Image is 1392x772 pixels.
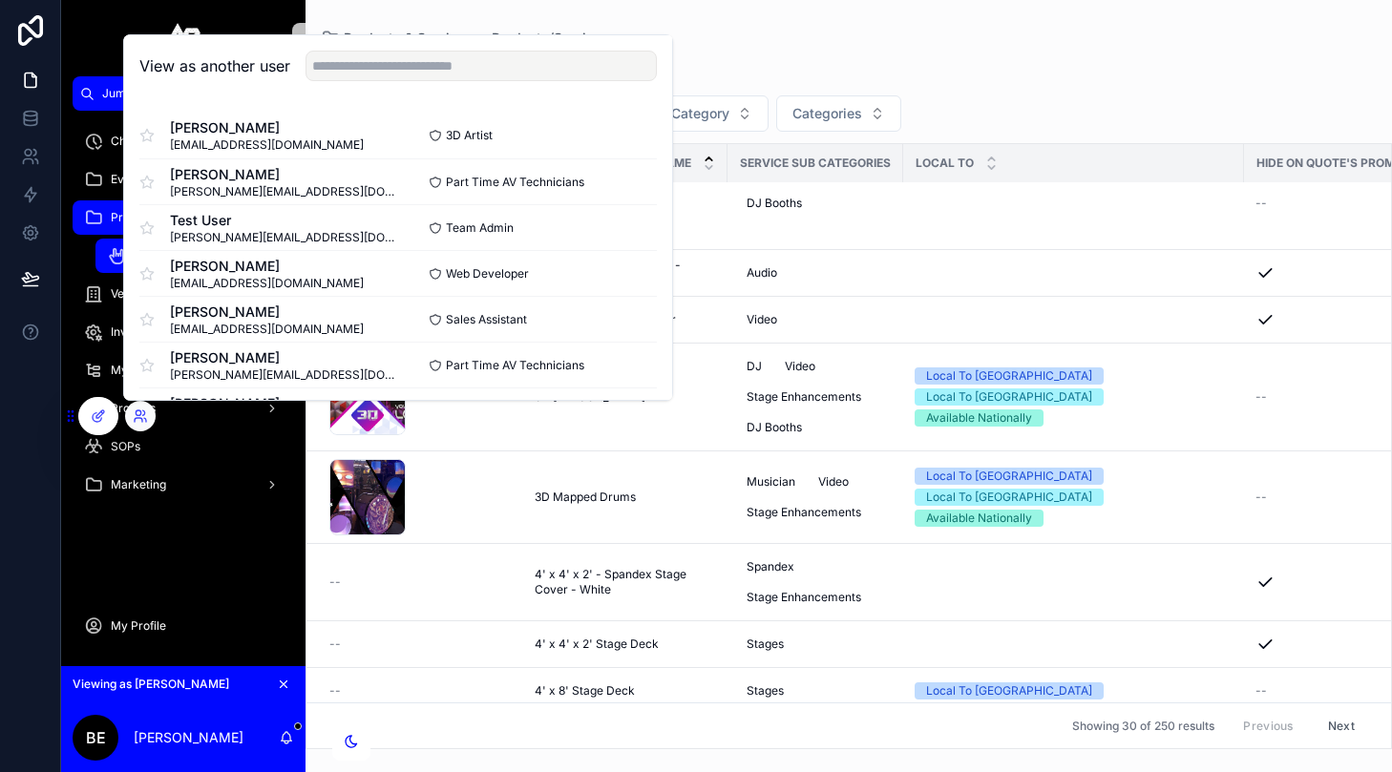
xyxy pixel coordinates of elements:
span: DJ [747,359,762,374]
span: Part Time AV Technicians [446,358,584,373]
span: Video [747,312,777,327]
span: -- [329,683,341,699]
a: -- [329,683,512,699]
h2: View as another user [139,54,290,77]
span: Sub Category [643,104,729,123]
a: 4' x 8' Stage Deck [535,683,716,699]
span: My Tasks [111,363,162,378]
span: 3D Mapped Drums [535,490,636,505]
span: -- [1255,196,1267,211]
span: Musician [747,474,795,490]
span: -- [1255,389,1267,405]
a: Events [73,162,294,197]
a: -- [329,574,512,590]
div: Local To [GEOGRAPHIC_DATA] [926,367,1092,385]
a: 4' x 4' x 2' Stage Deck [535,636,716,652]
span: DJ Booths [747,420,802,435]
span: Part Time AV Technicians [446,175,584,190]
div: Local To [GEOGRAPHIC_DATA] [926,388,1092,406]
a: SOPs [73,429,294,464]
span: 4' x 8' Stage Deck [535,683,635,699]
div: Local To [GEOGRAPHIC_DATA] [926,489,1092,506]
p: [PERSON_NAME] [134,728,243,747]
img: App logo [166,23,201,53]
span: Team Admin [446,220,514,236]
span: [PERSON_NAME] [170,118,364,137]
a: Local To [GEOGRAPHIC_DATA]Local To [GEOGRAPHIC_DATA]Available Nationally [915,367,1233,427]
span: Service Sub Categories [740,156,891,171]
span: [PERSON_NAME][EMAIL_ADDRESS][DOMAIN_NAME] [170,230,398,245]
a: SpandexStage Enhancements [739,552,892,613]
button: Select Button [776,95,901,132]
span: 3D Artist [446,128,493,143]
span: [PERSON_NAME] [170,394,364,413]
span: My Profile [111,618,166,634]
span: Products & Services [111,210,221,225]
span: Check In / Out [111,134,187,149]
a: Local To [GEOGRAPHIC_DATA] [915,682,1233,699]
span: -- [1255,683,1267,699]
span: Web Developer [446,266,529,282]
span: Jump to... [102,86,239,101]
button: Next [1315,711,1368,741]
span: Local to [916,156,974,171]
a: DJVideoStage EnhancementsDJ Booths [739,351,892,443]
span: Categories [792,104,862,123]
span: Viewing as [PERSON_NAME] [73,677,229,692]
span: Video [785,359,815,374]
span: Venues [111,286,150,302]
div: Local To [GEOGRAPHIC_DATA] [926,468,1092,485]
a: Check In / Out [73,124,294,158]
a: My Tasks [73,353,294,387]
a: Stages [739,629,892,659]
span: [PERSON_NAME][EMAIL_ADDRESS][DOMAIN_NAME] [170,184,398,199]
button: Jump to...K [73,76,294,111]
span: -- [329,636,341,652]
span: -- [1255,490,1267,505]
span: [PERSON_NAME] [170,165,398,184]
span: 4' x 4' x 2' Stage Deck [535,636,659,652]
div: Available Nationally [926,409,1032,427]
span: [EMAIL_ADDRESS][DOMAIN_NAME] [170,276,364,291]
span: Audio [747,265,777,281]
a: Stages [739,676,892,706]
button: Select Button [626,95,769,132]
a: Video [739,304,892,335]
span: Marketing [111,477,166,492]
a: Products & Services [73,200,294,235]
span: Stage Enhancements [747,389,861,405]
div: Available Nationally [926,510,1032,527]
a: Audio [739,258,892,288]
a: DJ Booths [739,188,892,219]
a: Local To [GEOGRAPHIC_DATA]Local To [GEOGRAPHIC_DATA]Available Nationally [915,468,1233,527]
a: Projects [73,391,294,426]
a: Venues [73,277,294,311]
a: Marketing [73,468,294,502]
span: Sales Assistant [446,312,527,327]
a: My Profile [73,609,294,643]
span: [PERSON_NAME] [170,348,398,367]
span: Events [111,172,147,187]
span: Stages [747,636,784,652]
span: Video [818,474,849,490]
span: Spandex [747,559,794,574]
span: Stage Enhancements [747,590,861,605]
a: 4' x 4' x 2' - Spandex Stage Cover - White [535,567,716,597]
span: [PERSON_NAME] [170,257,364,276]
span: Inventory [111,324,162,340]
a: Products/Services [95,239,294,273]
a: MusicianVideoStage Enhancements [739,467,892,528]
a: 3D Mapped Drums [535,490,716,505]
span: Showing 30 of 250 results [1072,719,1214,734]
span: Test User [170,211,398,230]
span: Stage Enhancements [747,505,861,520]
span: DJ Booths [747,196,802,211]
div: Local To [GEOGRAPHIC_DATA] [926,682,1092,699]
span: Stages [747,683,784,699]
span: [EMAIL_ADDRESS][DOMAIN_NAME] [170,137,364,153]
span: SOPs [111,439,140,454]
span: [PERSON_NAME][EMAIL_ADDRESS][DOMAIN_NAME] [170,367,398,383]
span: BE [86,726,106,749]
a: -- [329,636,512,652]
